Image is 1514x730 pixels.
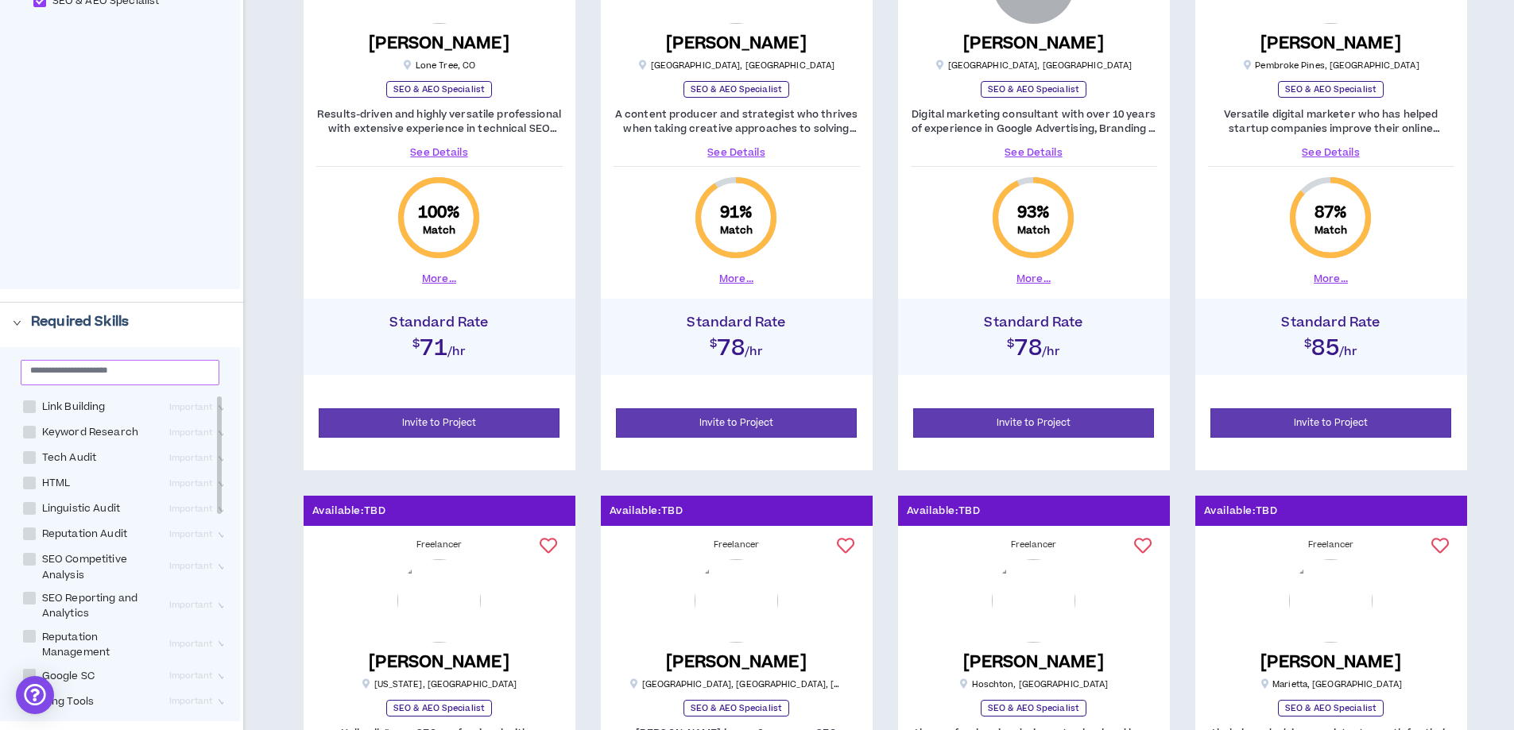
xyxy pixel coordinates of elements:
p: SEO & AEO Specialist [386,81,492,98]
small: Match [720,224,753,237]
p: A content producer and strategist who thrives when taking creative approaches to solving complex ... [614,107,860,136]
button: Invite to Project [319,408,560,438]
p: [US_STATE] , [GEOGRAPHIC_DATA] [362,678,517,690]
h5: [PERSON_NAME] [963,33,1104,53]
h5: [PERSON_NAME] [369,652,509,672]
button: More... [1016,272,1051,286]
p: Marietta , [GEOGRAPHIC_DATA] [1260,678,1402,690]
button: Invite to Project [1210,408,1452,438]
p: Pembroke Pines , [GEOGRAPHIC_DATA] [1242,60,1419,71]
span: /hr [1339,343,1357,360]
span: /hr [447,343,466,360]
small: Match [1017,224,1051,237]
p: [GEOGRAPHIC_DATA], [GEOGRAPHIC_DATA] , [GEOGRAPHIC_DATA] [629,678,844,690]
div: Freelancer [614,539,860,551]
p: Available: TBD [1204,504,1278,519]
p: SEO & AEO Specialist [386,700,492,716]
span: Linguistic Audit [36,501,126,516]
h4: Standard Rate [1203,315,1459,330]
button: Invite to Project [616,408,858,438]
h2: $85 [1203,330,1459,359]
span: Reputation Audit [36,527,134,542]
img: 3Y0D9JW7w1E2LVqMGBRqoZaPzeUR1hRvvxTTbv8S.png [695,559,778,643]
p: SEO & AEO Specialist [1278,81,1384,98]
p: Results-driven and highly versatile professional with extensive experience in technical SEO asses... [316,107,563,136]
a: See Details [614,145,860,160]
span: /hr [1042,343,1060,360]
div: Freelancer [316,539,563,551]
p: SEO & AEO Specialist [683,700,789,716]
h2: $78 [906,330,1162,359]
span: SEO Competitive Analysis [36,552,163,582]
h5: [PERSON_NAME] [369,33,509,53]
span: 100 % [418,202,461,224]
button: Invite to Project [913,408,1155,438]
p: Digital marketing consultant with over 10 years of experience in Google Advertising, Branding & S... [911,107,1157,136]
img: jrX4xVTKH2aaRBxtb14OMrYO4t9wrsEEfDPuuWPv.png [992,559,1075,643]
span: Keyword Research [36,425,145,440]
span: Reputation Management [36,630,163,660]
div: Freelancer [911,539,1157,551]
div: Freelancer [1208,539,1454,551]
a: See Details [1208,145,1454,160]
h5: [PERSON_NAME] [963,652,1104,672]
p: SEO & AEO Specialist [981,700,1086,716]
p: [GEOGRAPHIC_DATA] , [GEOGRAPHIC_DATA] [638,60,835,71]
span: 93 % [1017,202,1050,224]
a: See Details [911,145,1157,160]
h4: Standard Rate [609,315,865,330]
p: Available: TBD [907,504,981,519]
span: 87 % [1315,202,1347,224]
span: Google SC [36,669,101,684]
p: Available: TBD [312,504,386,519]
p: SEO & AEO Specialist [1278,700,1384,716]
span: HTML [36,476,77,491]
span: 91 % [720,202,753,224]
h2: $71 [312,330,567,359]
span: SEO Reporting and Analytics [36,591,163,621]
h2: $78 [609,330,865,359]
p: Hoschton , [GEOGRAPHIC_DATA] [959,678,1109,690]
p: Required Skills [31,312,129,331]
img: XiHFXP2MEUmHIjXhrBJVyjzCXAIFBRcZmUibyR2v.png [1289,559,1373,643]
p: [GEOGRAPHIC_DATA] , [GEOGRAPHIC_DATA] [935,60,1133,71]
span: /hr [745,343,763,360]
span: Bing Tools [36,694,100,709]
h5: [PERSON_NAME] [666,652,807,672]
small: Match [1315,224,1348,237]
button: More... [1314,272,1348,286]
button: More... [422,272,456,286]
a: See Details [316,145,563,160]
span: right [13,319,21,327]
h5: [PERSON_NAME] [666,33,807,53]
h4: Standard Rate [312,315,567,330]
h5: [PERSON_NAME] [1260,652,1401,672]
p: SEO & AEO Specialist [981,81,1086,98]
span: Tech Audit [36,450,103,465]
p: Available: TBD [610,504,683,519]
h5: [PERSON_NAME] [1260,33,1401,53]
img: oVGpMjAycdcuNv9BmqosE5uiOvDfugHCTKm0FsR6.png [397,559,481,643]
small: Match [423,224,456,237]
p: Versatile digital marketer who has helped startup companies improve their online presence via SEO... [1208,107,1454,136]
p: Lone Tree , CO [403,60,475,71]
button: More... [719,272,753,286]
span: Link Building [36,400,112,415]
p: SEO & AEO Specialist [683,81,789,98]
h4: Standard Rate [906,315,1162,330]
div: Open Intercom Messenger [16,676,54,714]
